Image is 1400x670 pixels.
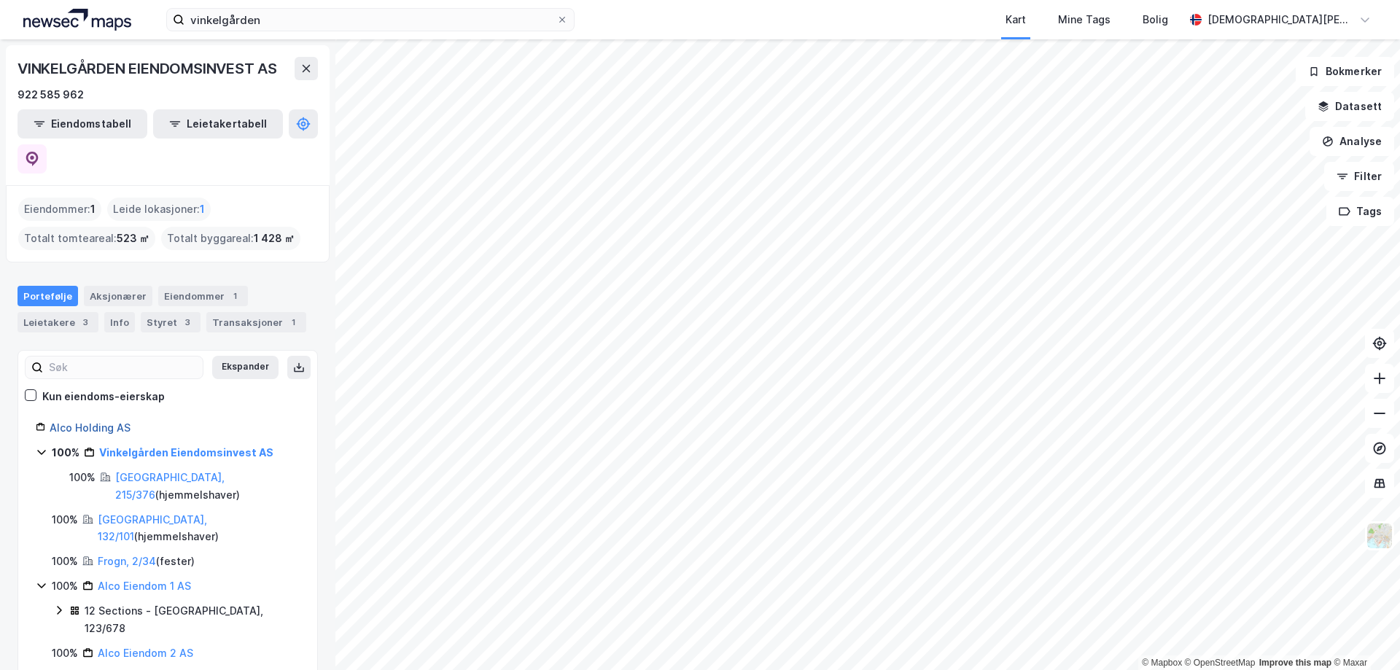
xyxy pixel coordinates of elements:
[1324,162,1394,191] button: Filter
[17,312,98,332] div: Leietakere
[1006,11,1026,28] div: Kart
[1143,11,1168,28] div: Bolig
[161,227,300,250] div: Totalt byggareal :
[18,198,101,221] div: Eiendommer :
[99,446,273,459] a: Vinkelgården Eiendomsinvest AS
[69,469,96,486] div: 100%
[98,647,193,659] a: Alco Eiendom 2 AS
[254,230,295,247] span: 1 428 ㎡
[227,289,242,303] div: 1
[115,469,300,504] div: ( hjemmelshaver )
[17,109,147,139] button: Eiendomstabell
[1327,600,1400,670] iframe: Chat Widget
[98,513,207,543] a: [GEOGRAPHIC_DATA], 132/101
[52,553,78,570] div: 100%
[212,356,279,379] button: Ekspander
[1305,92,1394,121] button: Datasett
[206,312,306,332] div: Transaksjoner
[98,511,300,546] div: ( hjemmelshaver )
[153,109,283,139] button: Leietakertabell
[117,230,149,247] span: 523 ㎡
[1296,57,1394,86] button: Bokmerker
[286,315,300,330] div: 1
[98,580,191,592] a: Alco Eiendom 1 AS
[158,286,248,306] div: Eiendommer
[180,315,195,330] div: 3
[90,200,96,218] span: 1
[17,286,78,306] div: Portefølje
[52,644,78,662] div: 100%
[1058,11,1111,28] div: Mine Tags
[52,577,78,595] div: 100%
[52,444,79,461] div: 100%
[52,511,78,529] div: 100%
[50,421,131,434] a: Alco Holding AS
[1366,522,1393,550] img: Z
[78,315,93,330] div: 3
[84,286,152,306] div: Aksjonærer
[98,555,156,567] a: Frogn, 2/34
[184,9,556,31] input: Søk på adresse, matrikkel, gårdeiere, leietakere eller personer
[17,57,280,80] div: VINKELGÅRDEN EIENDOMSINVEST AS
[85,602,300,637] div: 12 Sections - [GEOGRAPHIC_DATA], 123/678
[42,388,165,405] div: Kun eiendoms-eierskap
[115,471,225,501] a: [GEOGRAPHIC_DATA], 215/376
[1207,11,1353,28] div: [DEMOGRAPHIC_DATA][PERSON_NAME]
[1185,658,1256,668] a: OpenStreetMap
[18,227,155,250] div: Totalt tomteareal :
[23,9,131,31] img: logo.a4113a55bc3d86da70a041830d287a7e.svg
[104,312,135,332] div: Info
[43,357,203,378] input: Søk
[17,86,84,104] div: 922 585 962
[200,200,205,218] span: 1
[107,198,211,221] div: Leide lokasjoner :
[98,553,195,570] div: ( fester )
[1142,658,1182,668] a: Mapbox
[1326,197,1394,226] button: Tags
[141,312,201,332] div: Styret
[1259,658,1331,668] a: Improve this map
[1310,127,1394,156] button: Analyse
